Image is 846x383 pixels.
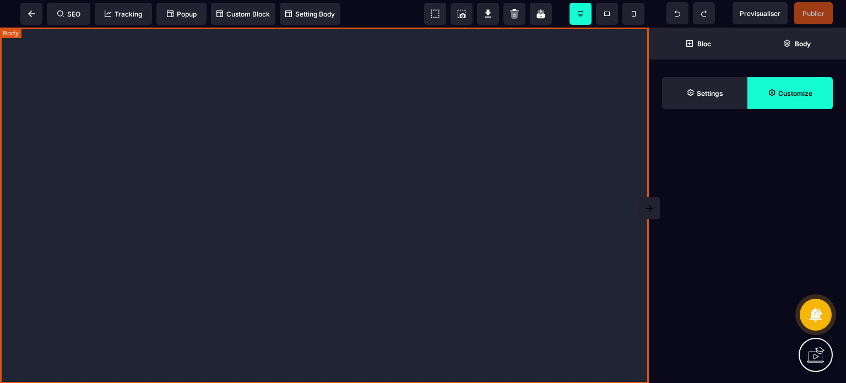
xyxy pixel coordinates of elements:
span: Settings [662,77,747,109]
span: Tracking [105,10,142,18]
span: Preview [733,2,788,24]
span: Custom Block [216,10,270,18]
strong: Settings [697,89,723,98]
strong: Customize [778,89,812,98]
span: Open Blocks [649,28,747,60]
span: Open Layer Manager [747,28,846,60]
span: Popup [167,10,197,18]
span: Open Style Manager [747,77,833,109]
span: Setting Body [285,10,335,18]
strong: Body [795,40,811,48]
span: Previsualiser [740,9,780,18]
span: View components [424,3,446,25]
span: Publier [802,9,825,18]
span: Screenshot [451,3,473,25]
strong: Bloc [697,40,711,48]
span: SEO [57,10,80,18]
